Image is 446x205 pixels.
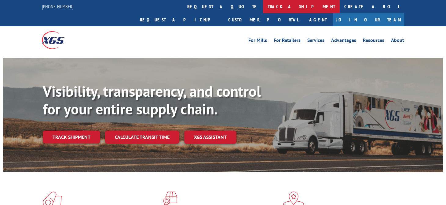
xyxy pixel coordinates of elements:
[224,13,303,26] a: Customer Portal
[184,131,236,144] a: XGS ASSISTANT
[331,38,356,45] a: Advantages
[333,13,404,26] a: Join Our Team
[307,38,324,45] a: Services
[363,38,384,45] a: Resources
[274,38,301,45] a: For Retailers
[43,131,100,143] a: Track shipment
[43,82,261,118] b: Visibility, transparency, and control for your entire supply chain.
[105,131,179,144] a: Calculate transit time
[42,3,74,9] a: [PHONE_NUMBER]
[248,38,267,45] a: For Mills
[303,13,333,26] a: Agent
[391,38,404,45] a: About
[135,13,224,26] a: Request a pickup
